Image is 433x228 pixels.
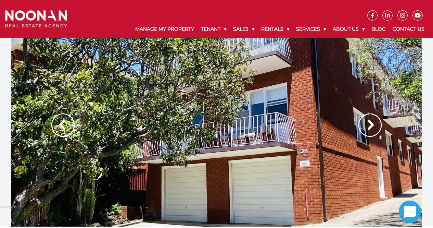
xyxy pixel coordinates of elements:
img: Arrow slider [358,113,382,137]
a: Blog [368,21,389,38]
a: About Us [329,21,368,38]
a: Manage My Property [132,21,198,38]
img: Noonan Real Estate Agency [5,10,67,27]
a: Rentals [258,21,293,38]
a: Sales [230,21,258,38]
img: Arrow slider [51,113,75,137]
a: Tenant [198,21,230,38]
a: Services [293,21,329,38]
a: Contact Us [389,21,428,38]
